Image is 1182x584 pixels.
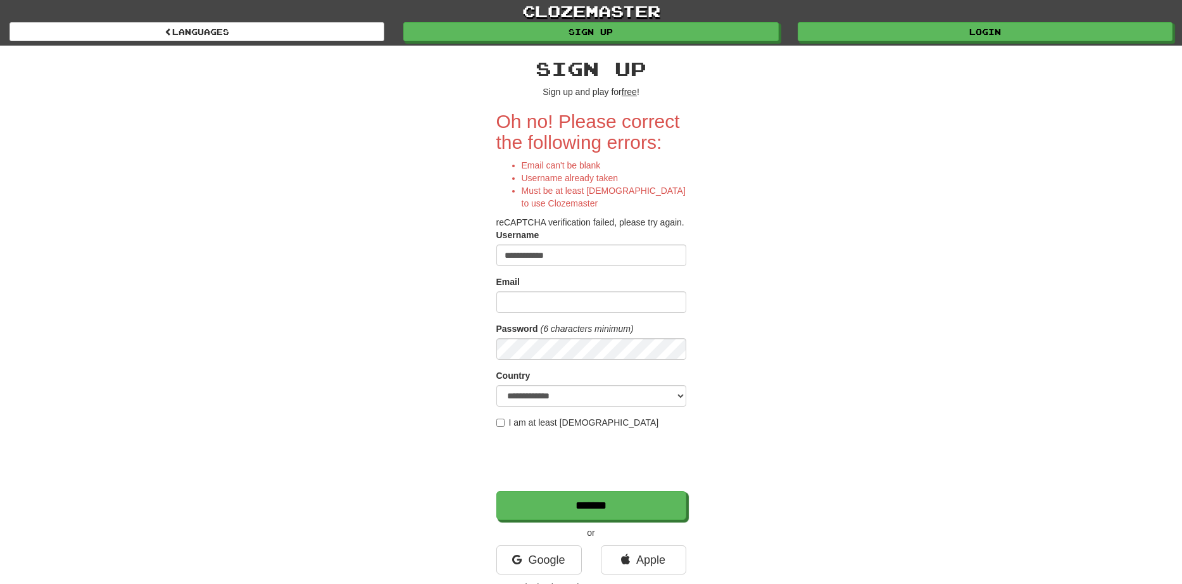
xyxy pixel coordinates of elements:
label: Email [496,276,520,288]
li: Username already taken [522,172,686,184]
u: free [622,87,637,97]
iframe: reCAPTCHA [496,435,689,485]
a: Login [798,22,1173,41]
input: I am at least [DEMOGRAPHIC_DATA] [496,419,505,427]
label: Username [496,229,539,241]
a: Google [496,545,582,574]
li: Must be at least [DEMOGRAPHIC_DATA] to use Clozemaster [522,184,686,210]
h2: Sign up [496,58,686,79]
li: Email can't be blank [522,159,686,172]
a: Sign up [403,22,778,41]
label: Country [496,369,531,382]
p: or [496,526,686,539]
em: (6 characters minimum) [541,324,634,334]
a: Languages [9,22,384,41]
h2: Oh no! Please correct the following errors: [496,111,686,153]
label: Password [496,322,538,335]
label: I am at least [DEMOGRAPHIC_DATA] [496,416,659,429]
a: Apple [601,545,686,574]
p: Sign up and play for ! [496,86,686,98]
form: reCAPTCHA verification failed, please try again. [496,111,686,520]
